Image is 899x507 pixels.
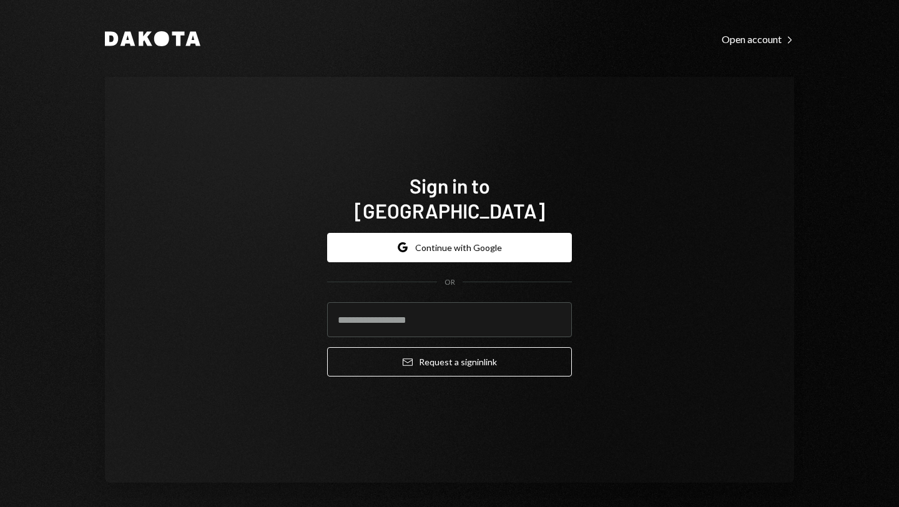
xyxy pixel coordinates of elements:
[722,33,794,46] div: Open account
[722,32,794,46] a: Open account
[445,277,455,288] div: OR
[327,233,572,262] button: Continue with Google
[327,347,572,377] button: Request a signinlink
[327,173,572,223] h1: Sign in to [GEOGRAPHIC_DATA]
